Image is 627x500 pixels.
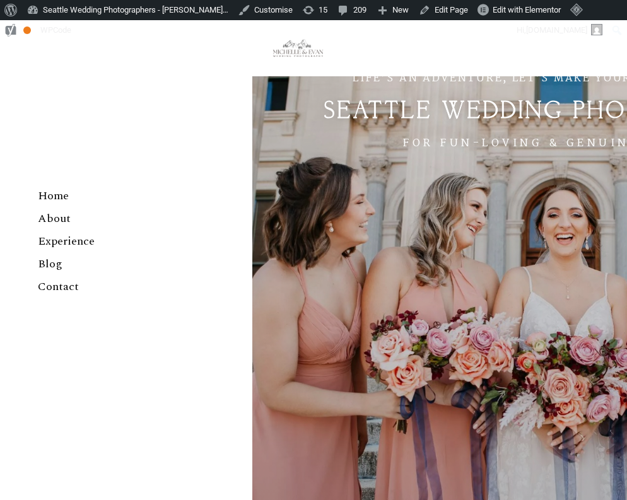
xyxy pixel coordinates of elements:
a: Hi, [512,20,607,40]
a: Blog [38,253,214,276]
a: Home [38,185,214,207]
span: [DOMAIN_NAME] [526,25,587,35]
a: About [38,207,214,230]
a: WPCode [36,20,76,40]
a: Experience [38,230,214,253]
a: Contact [38,276,214,298]
span: Edit with Elementor [493,5,561,15]
div: OK [23,26,31,34]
